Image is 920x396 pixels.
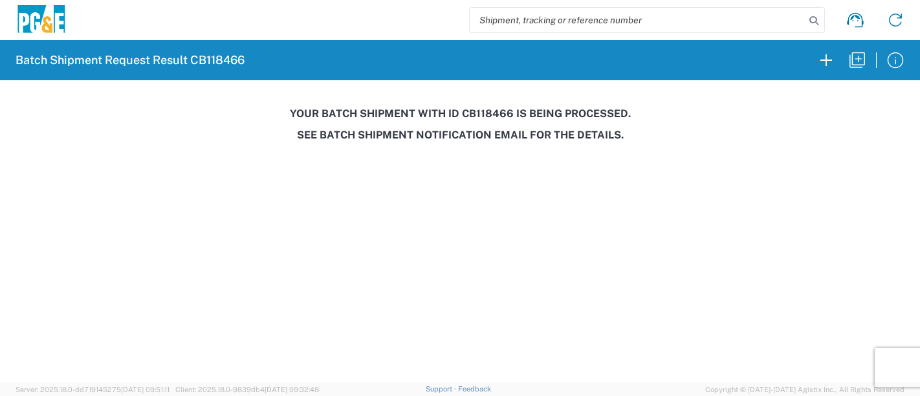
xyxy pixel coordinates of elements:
span: Server: 2025.18.0-dd719145275 [16,386,170,393]
h3: See Batch Shipment Notification email for the details. [9,129,911,141]
span: [DATE] 09:51:11 [121,386,170,393]
img: pge [16,5,67,36]
a: Support [426,385,458,393]
span: [DATE] 09:32:48 [265,386,319,393]
input: Shipment, tracking or reference number [470,8,805,32]
h3: Your batch shipment with id CB118466 is being processed. [9,107,911,120]
a: Feedback [458,385,491,393]
h2: Batch Shipment Request Result CB118466 [16,52,245,68]
span: Copyright © [DATE]-[DATE] Agistix Inc., All Rights Reserved [705,384,904,395]
span: Client: 2025.18.0-9839db4 [175,386,319,393]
